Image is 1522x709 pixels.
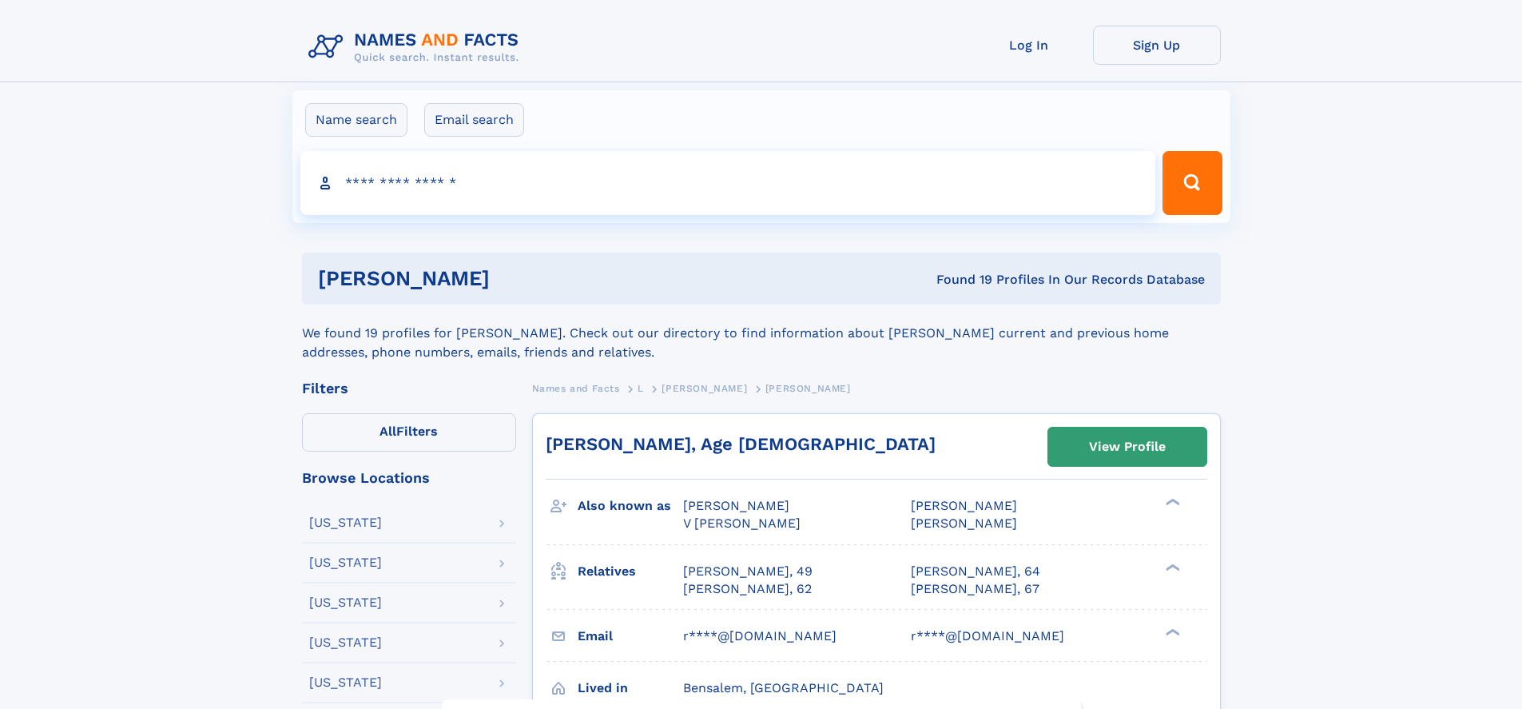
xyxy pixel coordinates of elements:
[380,424,396,439] span: All
[305,103,407,137] label: Name search
[309,676,382,689] div: [US_STATE]
[1048,428,1206,466] a: View Profile
[713,271,1205,289] div: Found 19 Profiles In Our Records Database
[1162,497,1181,508] div: ❯
[424,103,524,137] label: Email search
[1162,151,1222,215] button: Search Button
[302,413,516,452] label: Filters
[683,580,812,598] a: [PERSON_NAME], 62
[683,680,884,695] span: Bensalem, [GEOGRAPHIC_DATA]
[911,516,1017,531] span: [PERSON_NAME]
[638,383,644,394] span: L
[1089,428,1166,465] div: View Profile
[683,498,789,513] span: [PERSON_NAME]
[662,383,747,394] span: [PERSON_NAME]
[1162,627,1181,637] div: ❯
[683,563,813,580] a: [PERSON_NAME], 49
[302,471,516,485] div: Browse Locations
[911,563,1040,580] a: [PERSON_NAME], 64
[309,556,382,569] div: [US_STATE]
[578,558,683,585] h3: Relatives
[318,269,713,289] h1: [PERSON_NAME]
[1093,26,1221,65] a: Sign Up
[300,151,1156,215] input: search input
[683,516,801,531] span: V [PERSON_NAME]
[965,26,1093,65] a: Log In
[911,580,1039,598] a: [PERSON_NAME], 67
[911,498,1017,513] span: [PERSON_NAME]
[302,381,516,396] div: Filters
[302,26,532,69] img: Logo Names and Facts
[638,378,644,398] a: L
[578,675,683,702] h3: Lived in
[302,305,1221,362] div: We found 19 profiles for [PERSON_NAME]. Check out our directory to find information about [PERSON...
[765,383,851,394] span: [PERSON_NAME]
[309,636,382,649] div: [US_STATE]
[662,378,747,398] a: [PERSON_NAME]
[578,623,683,650] h3: Email
[546,434,936,454] a: [PERSON_NAME], Age [DEMOGRAPHIC_DATA]
[532,378,620,398] a: Names and Facts
[309,516,382,529] div: [US_STATE]
[578,492,683,520] h3: Also known as
[1162,562,1181,572] div: ❯
[309,596,382,609] div: [US_STATE]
